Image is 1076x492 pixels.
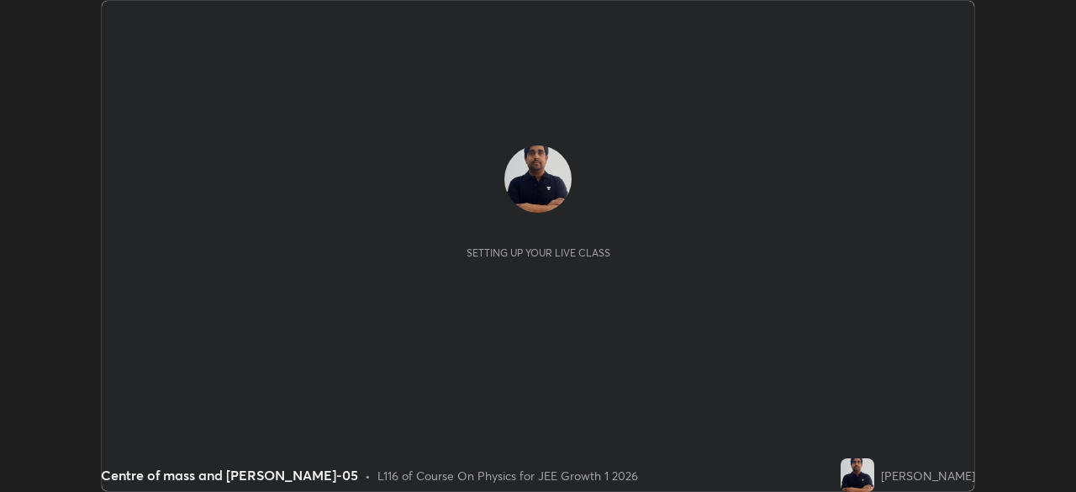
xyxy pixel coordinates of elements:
[101,465,358,485] div: Centre of mass and [PERSON_NAME]-05
[841,458,874,492] img: 7ef12e9526204b6db105cf6f6d810fe9.jpg
[504,145,572,213] img: 7ef12e9526204b6db105cf6f6d810fe9.jpg
[881,467,975,484] div: [PERSON_NAME]
[467,246,610,259] div: Setting up your live class
[365,467,371,484] div: •
[377,467,638,484] div: L116 of Course On Physics for JEE Growth 1 2026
